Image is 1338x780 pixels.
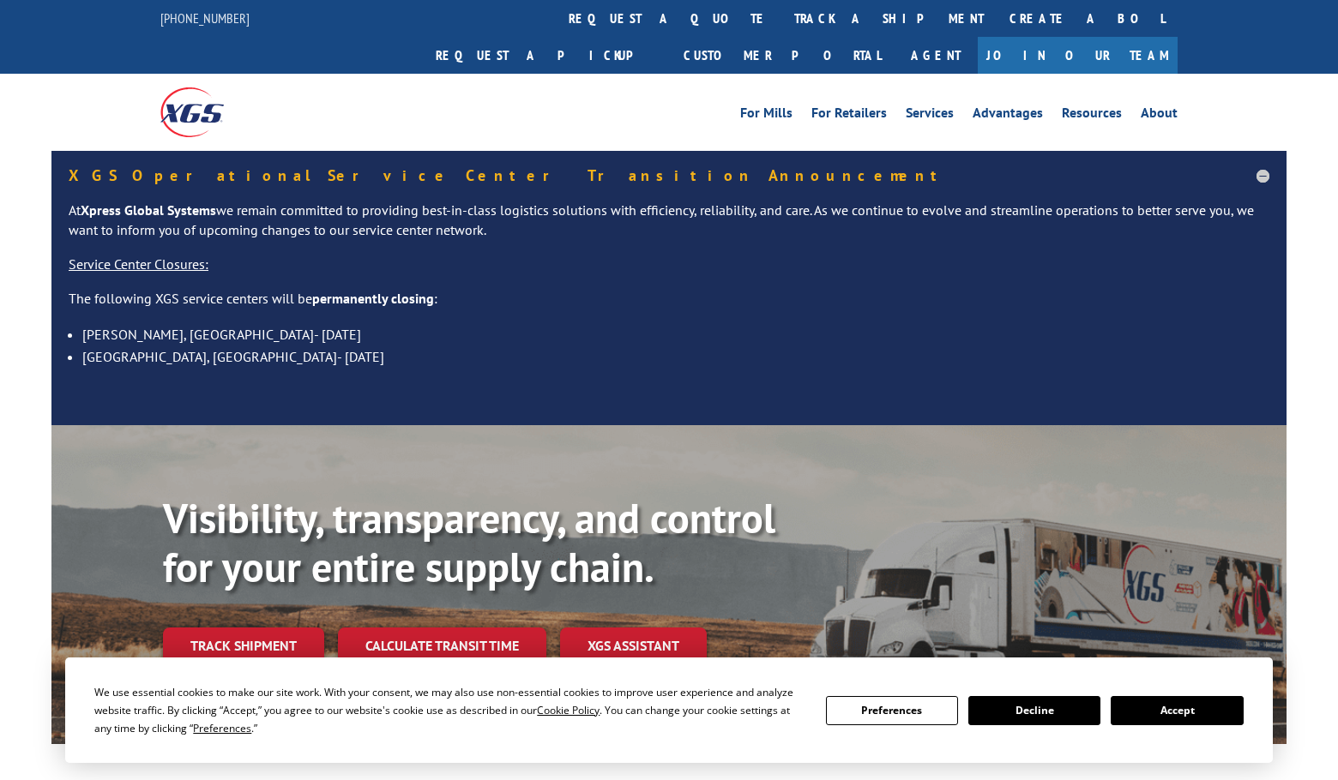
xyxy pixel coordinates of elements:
a: Advantages [973,106,1043,125]
a: Services [906,106,954,125]
span: Cookie Policy [537,703,600,717]
a: Resources [1062,106,1122,125]
a: Track shipment [163,627,324,663]
div: Cookie Consent Prompt [65,657,1273,763]
li: [GEOGRAPHIC_DATA], [GEOGRAPHIC_DATA]- [DATE] [82,345,1269,368]
a: For Mills [740,106,793,125]
div: We use essential cookies to make our site work. With your consent, we may also use non-essential ... [94,683,805,737]
a: Agent [894,37,978,74]
a: Calculate transit time [338,627,546,664]
button: Preferences [826,696,958,725]
a: XGS ASSISTANT [560,627,707,664]
a: [PHONE_NUMBER] [160,9,250,27]
span: Preferences [193,721,251,735]
p: At we remain committed to providing best-in-class logistics solutions with efficiency, reliabilit... [69,201,1269,255]
button: Decline [968,696,1100,725]
strong: Xpress Global Systems [81,201,216,219]
strong: permanently closing [312,290,434,307]
a: About [1141,106,1178,125]
h5: XGS Operational Service Center Transition Announcement [69,168,1269,183]
a: Request a pickup [423,37,671,74]
a: Join Our Team [978,37,1178,74]
b: Visibility, transparency, and control for your entire supply chain. [163,491,775,594]
a: For Retailers [811,106,887,125]
p: The following XGS service centers will be : [69,289,1269,323]
button: Accept [1111,696,1243,725]
u: Service Center Closures: [69,255,208,273]
li: [PERSON_NAME], [GEOGRAPHIC_DATA]- [DATE] [82,323,1269,345]
a: Customer Portal [671,37,894,74]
